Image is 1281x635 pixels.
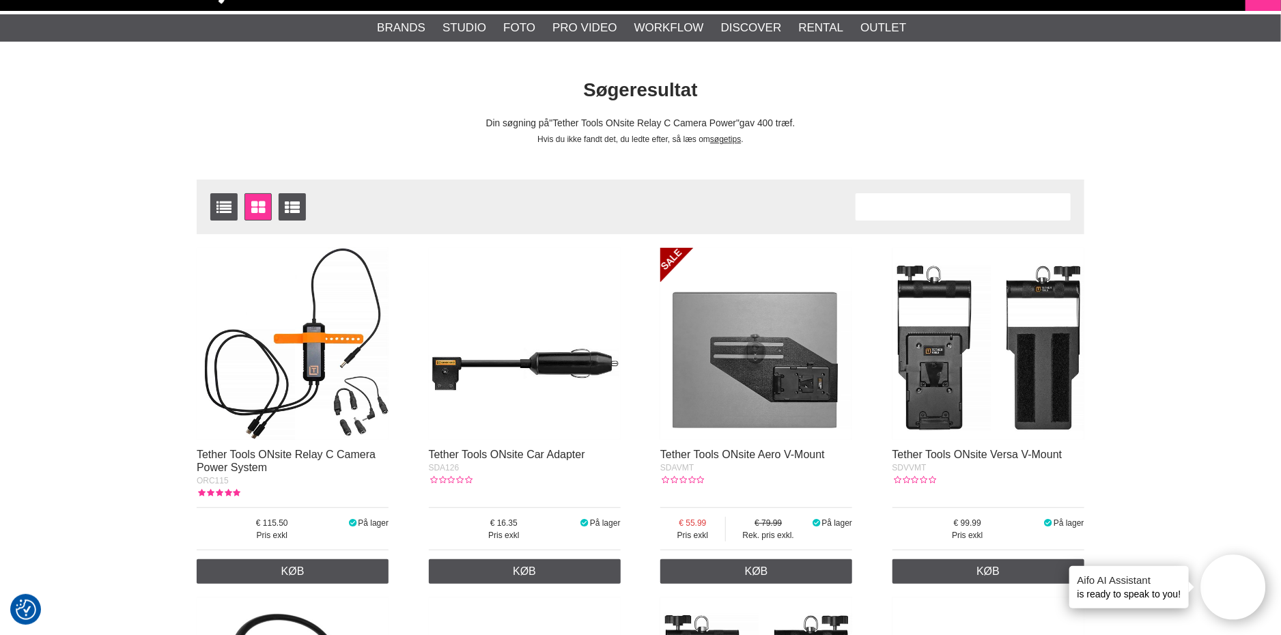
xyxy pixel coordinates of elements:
[197,529,348,541] span: Pris exkl
[197,449,376,473] a: Tether Tools ONsite Relay C Camera Power System
[721,19,782,37] a: Discover
[892,474,936,486] div: Kundebedømmelse: 0
[726,517,811,529] span: 79.99
[503,19,535,37] a: Foto
[197,487,240,499] div: Kundebedømmelse: 5.00
[279,193,306,221] a: Udvid liste
[486,118,796,128] span: Din søgning på gav 400 træf.
[1043,518,1054,528] i: På lager
[660,248,852,440] img: Tether Tools ONsite Aero V-Mount
[634,19,704,37] a: Workflow
[348,518,358,528] i: På lager
[860,19,906,37] a: Outlet
[429,449,585,460] a: Tether Tools ONsite Car Adapter
[892,517,1043,529] span: 99.99
[710,135,741,144] a: søgetips
[1069,566,1189,608] div: is ready to speak to you!
[892,463,927,472] span: SDVVMT
[429,517,580,529] span: 16.35
[590,518,621,528] span: På lager
[210,193,238,221] a: Vis liste
[660,474,704,486] div: Kundebedømmelse: 0
[442,19,486,37] a: Studio
[660,517,725,529] span: 55.99
[429,248,621,440] img: Tether Tools ONsite Car Adapter
[197,517,348,529] span: 115.50
[552,19,617,37] a: Pro Video
[579,518,590,528] i: På lager
[660,463,694,472] span: SDAVMT
[429,474,473,486] div: Kundebedømmelse: 0
[798,19,843,37] a: Rental
[892,529,1043,541] span: Pris exkl
[16,597,36,622] button: Samtykkepræferencer
[660,559,852,584] a: Køb
[892,248,1084,440] img: Tether Tools ONsite Versa V-Mount
[197,559,389,584] a: Køb
[1078,573,1181,587] h4: Aifo AI Assistant
[244,193,272,221] a: Vinduevisning
[197,248,389,440] img: Tether Tools ONsite Relay C Camera Power System
[821,518,852,528] span: På lager
[660,449,825,460] a: Tether Tools ONsite Aero V-Mount
[377,19,425,37] a: Brands
[197,476,229,485] span: ORC115
[358,518,389,528] span: På lager
[892,559,1084,584] a: Køb
[549,118,740,128] span: Tether Tools ONsite Relay C Camera Power
[811,518,822,528] i: På lager
[186,77,1095,104] h1: Søgeresultat
[429,463,460,472] span: SDA126
[660,529,725,541] span: Pris exkl
[892,449,1062,460] a: Tether Tools ONsite Versa V-Mount
[429,559,621,584] a: Køb
[726,529,811,541] span: Rek. pris exkl.
[1054,518,1084,528] span: På lager
[16,599,36,620] img: Revisit consent button
[429,529,580,541] span: Pris exkl
[537,135,710,144] span: Hvis du ikke fandt det, du ledte efter, så læs om
[741,135,743,144] span: .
